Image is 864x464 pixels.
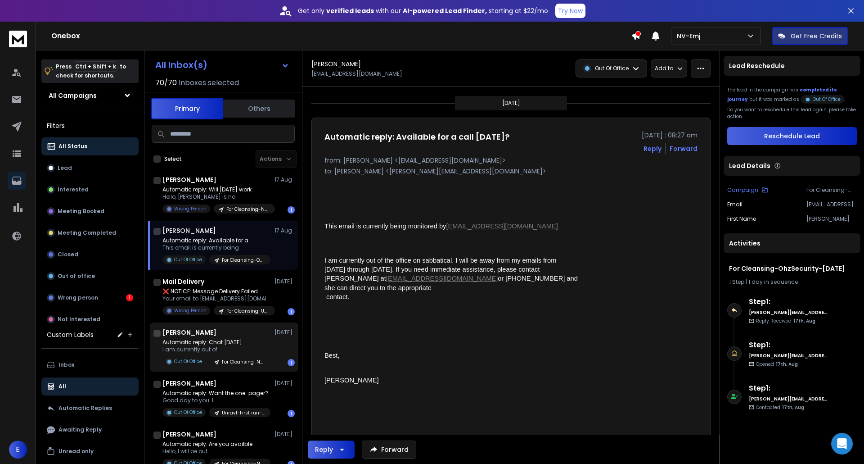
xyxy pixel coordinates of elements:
[274,227,295,234] p: 17 Aug
[274,329,295,336] p: [DATE]
[58,426,102,433] p: Awaiting Reply
[58,143,87,150] p: All Status
[41,399,139,417] button: Automatic Replies
[642,131,697,140] p: [DATE] : 08:27 am
[655,65,673,72] p: Add to
[162,441,270,448] p: Automatic reply: Are you availble
[58,383,66,390] p: All
[749,296,828,307] h6: Step 1 :
[677,32,704,41] p: NV-Emj
[151,98,223,119] button: Primary
[749,309,828,316] h6: [PERSON_NAME][EMAIL_ADDRESS][DOMAIN_NAME]
[41,356,139,374] button: Inbox
[288,410,295,417] div: 1
[806,201,857,208] p: [EMAIL_ADDRESS][DOMAIN_NAME]
[58,251,78,258] p: Closed
[274,431,295,438] p: [DATE]
[41,202,139,220] button: Meeting Booked
[162,379,216,388] h1: [PERSON_NAME]
[162,390,270,397] p: Automatic reply: Want the one-pager?
[226,206,270,213] p: For Cleansing-NewSynergy-[DATE]
[727,201,742,208] p: Email
[749,396,828,402] h6: [PERSON_NAME][EMAIL_ADDRESS][DOMAIN_NAME]
[162,288,270,295] p: ❌ NOTICE: Message Delivery Failed
[748,278,798,286] span: 1 day in sequence
[324,131,509,143] h1: Automatic reply: Available for a call [DATE]?
[756,404,804,411] p: Contacted
[49,91,97,100] h1: All Campaigns
[727,187,758,194] p: Campaign
[162,186,270,193] p: Automatic reply: Will [DATE] work
[727,215,756,223] p: First Name
[162,277,204,286] h1: Mail Delivery
[41,119,139,132] h3: Filters
[58,273,95,280] p: Out of office
[58,229,116,237] p: Meeting Completed
[315,445,333,454] div: Reply
[162,295,270,302] p: Your email to [EMAIL_ADDRESS][DOMAIN_NAME] failed
[595,65,629,72] p: Out Of Office
[274,278,295,285] p: [DATE]
[162,448,270,455] p: Hello, I will be out
[446,223,558,230] a: [EMAIL_ADDRESS][DOMAIN_NAME]
[162,244,270,251] p: This email is currently being
[558,6,583,15] p: Try Now
[164,155,182,163] label: Select
[222,359,265,365] p: For Cleansing-NewSynergy-[DATE]
[41,267,139,285] button: Out of office
[174,256,202,263] p: Out Of Office
[806,187,857,194] p: For Cleansing-OhzSecurity-[DATE]
[749,383,828,394] h6: Step 1 :
[41,181,139,199] button: Interested
[162,226,216,235] h1: [PERSON_NAME]
[308,441,355,459] button: Reply
[9,31,27,47] img: logo
[162,430,216,439] h1: [PERSON_NAME]
[756,318,815,324] p: Reply Received
[806,215,857,223] p: [PERSON_NAME]
[311,70,402,77] p: [EMAIL_ADDRESS][DOMAIN_NAME]
[288,206,295,214] div: 1
[222,409,265,416] p: Unravl-First run-[DATE]
[311,59,361,68] h1: [PERSON_NAME]
[58,164,72,172] p: Lead
[727,187,768,194] button: Campaign
[324,257,558,282] span: I am currently out of the office on sabbatical. I will be away from my emails from [DATE] through...
[324,351,587,360] div: Best,
[724,233,860,253] div: Activities
[756,361,798,368] p: Opened
[729,264,855,273] h1: For Cleansing-OhzSecurity-[DATE]
[403,6,487,15] strong: AI-powered Lead Finder,
[727,127,857,145] button: Reschedule Lead
[502,100,520,107] p: [DATE]
[155,77,177,88] span: 70 / 70
[727,86,857,103] div: The lead in the campaign has but it was marked as .
[162,397,270,404] p: Good day to you. I
[274,380,295,387] p: [DATE]
[174,307,207,314] p: Wrong Person
[174,358,202,365] p: Out Of Office
[51,31,631,41] h1: Onebox
[776,361,798,368] span: 17th, Aug
[174,409,202,416] p: Out Of Office
[324,156,697,165] p: from: [PERSON_NAME] <[EMAIL_ADDRESS][DOMAIN_NAME]>
[782,404,804,411] span: 17th, Aug
[749,340,828,350] h6: Step 1 :
[58,316,100,323] p: Not Interested
[223,99,295,118] button: Others
[274,176,295,183] p: 17 Aug
[56,62,126,80] p: Press to check for shortcuts.
[74,61,117,72] span: Ctrl + Shift + k
[162,346,270,353] p: I am currently out of
[126,294,133,301] div: 1
[670,144,697,153] div: Forward
[324,376,587,385] div: [PERSON_NAME]
[326,6,374,15] strong: verified leads
[41,289,139,307] button: Wrong person1
[749,352,828,359] h6: [PERSON_NAME][EMAIL_ADDRESS][DOMAIN_NAME]
[288,359,295,366] div: 1
[362,441,416,459] button: Forward
[179,77,239,88] h3: Inboxes selected
[41,224,139,242] button: Meeting Completed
